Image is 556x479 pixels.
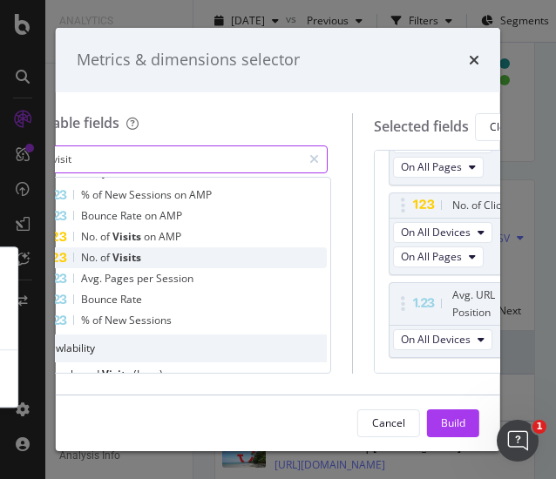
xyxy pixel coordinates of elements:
[81,250,100,265] span: No.
[105,271,137,286] span: Pages
[189,187,212,202] span: AMP
[401,159,462,174] span: On All Pages
[532,420,546,434] span: 1
[81,313,92,327] span: %
[441,415,465,430] div: Build
[144,229,159,244] span: on
[357,409,420,437] button: Cancel
[112,229,144,244] span: Visits
[156,271,193,286] span: Session
[490,119,531,134] div: Clear All
[81,187,92,202] span: %
[129,313,172,327] span: Sessions
[105,313,129,327] span: New
[24,334,327,362] div: Crawlability
[374,117,469,137] div: Selected fields
[77,165,127,179] span: (Analytics)
[81,208,120,223] span: Bounce
[120,292,142,307] span: Rate
[469,49,479,71] div: times
[129,187,174,202] span: Sessions
[105,187,129,202] span: New
[81,292,120,307] span: Bounce
[497,420,539,462] iframe: Intercom live chat
[56,28,500,451] div: modal
[81,367,102,381] span: and
[92,187,105,202] span: of
[102,367,133,381] span: Visits
[389,192,531,275] div: No. of ClickstimesOn All DevicesOn All Pages
[401,249,462,264] span: On All Pages
[45,165,77,179] span: Visits
[401,225,471,239] span: On All Devices
[145,208,159,223] span: on
[401,332,471,347] span: On All Devices
[372,415,405,430] div: Cancel
[81,271,105,286] span: Avg.
[393,329,492,350] button: On All Devices
[137,271,156,286] span: per
[393,246,484,267] button: On All Pages
[92,313,105,327] span: of
[452,197,512,214] div: No. of Clicks
[475,113,546,141] button: Clear All
[81,229,100,244] span: No.
[393,222,492,243] button: On All Devices
[100,229,112,244] span: of
[133,367,163,381] span: (Logs)
[45,367,81,381] span: Crawls
[393,157,484,178] button: On All Pages
[20,113,119,132] div: Available fields
[100,250,112,265] span: of
[112,250,141,265] span: Visits
[51,146,302,172] input: Search by field name
[159,229,181,244] span: AMP
[452,287,512,321] div: Avg. URL Position
[77,49,300,71] div: Metrics & dimensions selector
[389,282,531,358] div: Avg. URL PositiontimesOn All Devices
[427,409,479,437] button: Build
[159,208,182,223] span: AMP
[120,208,145,223] span: Rate
[174,187,189,202] span: on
